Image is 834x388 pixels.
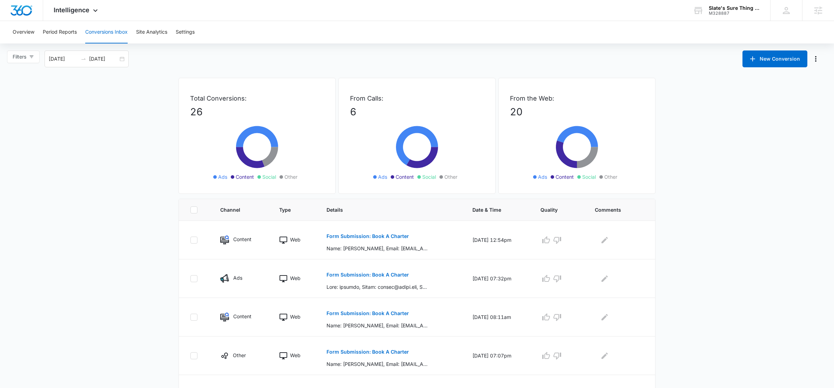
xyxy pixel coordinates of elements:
[464,221,532,259] td: [DATE] 12:54pm
[13,53,26,61] span: Filters
[510,104,644,119] p: 20
[43,21,77,43] button: Period Reports
[7,50,40,63] button: Filters
[327,266,409,283] button: Form Submission: Book A Charter
[54,6,89,14] span: Intelligence
[327,349,409,354] p: Form Submission: Book A Charter
[81,56,86,62] span: to
[464,259,532,298] td: [DATE] 07:32pm
[464,298,532,336] td: [DATE] 08:11am
[262,173,276,181] span: Social
[709,5,760,11] div: account name
[279,206,300,213] span: Type
[190,94,324,103] p: Total Conversions:
[290,274,301,282] p: Web
[85,21,128,43] button: Conversions Inbox
[472,206,514,213] span: Date & Time
[327,272,409,277] p: Form Submission: Book A Charter
[599,234,610,246] button: Edit Comments
[327,245,429,252] p: Name: [PERSON_NAME], Email: [EMAIL_ADDRESS][DOMAIN_NAME], Phone: [PHONE_NUMBER], What service are...
[444,173,457,181] span: Other
[233,274,242,281] p: Ads
[556,173,574,181] span: Content
[582,173,596,181] span: Social
[49,55,78,63] input: Start date
[327,234,409,239] p: Form Submission: Book A Charter
[290,352,301,359] p: Web
[599,312,610,323] button: Edit Comments
[327,343,409,360] button: Form Submission: Book A Charter
[709,11,760,16] div: account id
[604,173,617,181] span: Other
[538,173,547,181] span: Ads
[327,305,409,322] button: Form Submission: Book A Charter
[599,273,610,284] button: Edit Comments
[742,50,807,67] button: New Conversion
[218,173,227,181] span: Ads
[396,173,414,181] span: Content
[176,21,195,43] button: Settings
[350,94,484,103] p: From Calls:
[510,94,644,103] p: From the Web:
[327,228,409,245] button: Form Submission: Book A Charter
[327,360,429,368] p: Name: [PERSON_NAME], Email: [EMAIL_ADDRESS][DOMAIN_NAME], Phone: [PHONE_NUMBER], What service are...
[327,206,445,213] span: Details
[327,283,429,291] p: Lore: ipsumdo, Sitam: consec@adipi.eli, Seddo: 9521358482, Eius tempori utl etd magnaaliqu en? : ...
[236,173,254,181] span: Content
[233,313,251,320] p: Content
[464,336,532,375] td: [DATE] 07:07pm
[422,173,436,181] span: Social
[350,104,484,119] p: 6
[13,21,34,43] button: Overview
[81,56,86,62] span: swap-right
[327,322,429,329] p: Name: [PERSON_NAME], Email: [EMAIL_ADDRESS][DOMAIN_NAME], Phone: [PHONE_NUMBER], What service are...
[327,311,409,316] p: Form Submission: Book A Charter
[220,206,252,213] span: Channel
[284,173,297,181] span: Other
[290,236,301,243] p: Web
[540,206,567,213] span: Quality
[89,55,118,63] input: End date
[290,313,301,320] p: Web
[810,53,821,64] button: Manage Numbers
[378,173,387,181] span: Ads
[599,350,610,361] button: Edit Comments
[233,236,251,243] p: Content
[595,206,634,213] span: Comments
[136,21,167,43] button: Site Analytics
[233,352,246,359] p: Other
[190,104,324,119] p: 26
